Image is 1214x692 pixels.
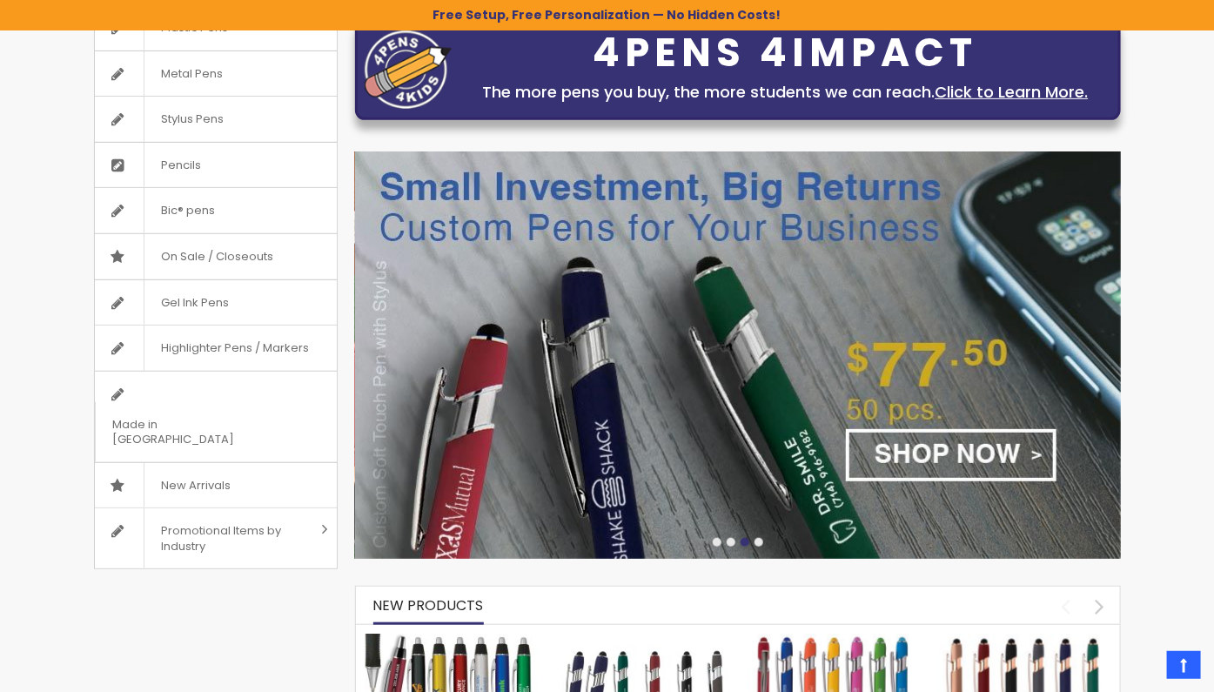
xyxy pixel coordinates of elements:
a: Highlighter Pens / Markers [95,326,337,371]
span: New Arrivals [144,463,249,508]
div: 4PENS 4IMPACT [460,35,1111,71]
span: On Sale / Closeouts [144,234,292,279]
img: /custom-soft-touch-pen-metal-barrel.html [355,151,1121,559]
span: Bic® pens [144,188,233,233]
a: Pencils [95,143,337,188]
span: New Products [373,595,484,615]
a: Made in [GEOGRAPHIC_DATA] [95,372,337,462]
a: The Barton Custom Pens Special Offer [365,633,539,648]
img: four_pen_logo.png [365,30,452,109]
a: Bic® pens [95,188,337,233]
div: prev [1051,591,1082,621]
a: Ellipse Softy Brights with Stylus Pen - Laser [747,633,921,648]
span: Made in [GEOGRAPHIC_DATA] [95,402,293,462]
div: The more pens you buy, the more students we can reach. [460,80,1111,104]
span: Promotional Items by Industry [144,508,316,568]
a: Promotional Items by Industry [95,508,337,568]
a: Metal Pens [95,51,337,97]
a: Top [1167,651,1201,679]
a: On Sale / Closeouts [95,234,337,279]
span: Pencils [144,143,219,188]
span: Metal Pens [144,51,241,97]
a: Custom Soft Touch Metal Pen - Stylus Top [555,633,729,648]
a: Click to Learn More. [936,81,1089,103]
a: Gel Ink Pens [95,280,337,326]
a: New Arrivals [95,463,337,508]
span: Highlighter Pens / Markers [144,326,327,371]
a: Stylus Pens [95,97,337,142]
div: next [1085,591,1116,621]
a: Ellipse Softy Rose Gold Classic with Stylus Pen - Silver Laser [937,633,1111,648]
span: Gel Ink Pens [144,280,247,326]
span: Stylus Pens [144,97,242,142]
